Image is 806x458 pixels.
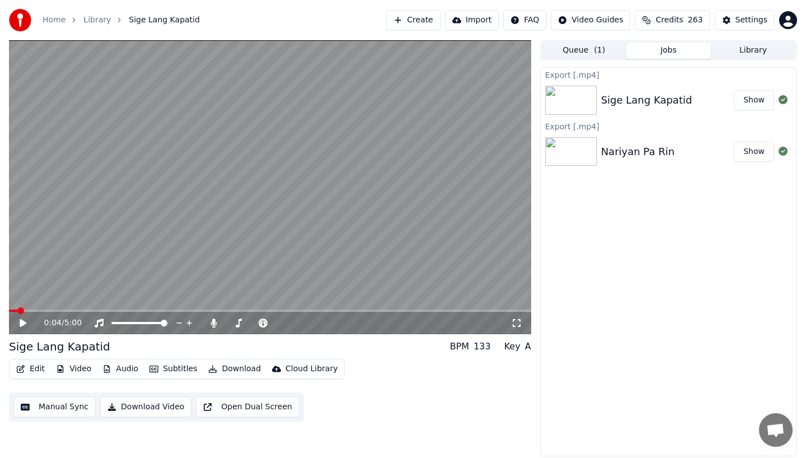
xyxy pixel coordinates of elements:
div: Export [.mp4] [541,119,796,133]
div: Export [.mp4] [541,68,796,81]
div: Sige Lang Kapatid [601,92,692,108]
a: Library [83,15,111,26]
button: Download Video [100,397,191,417]
button: Video Guides [551,10,630,30]
button: Settings [715,10,775,30]
button: Subtitles [145,361,201,377]
a: Home [43,15,65,26]
div: Open chat [759,413,793,447]
span: 0:04 [44,317,62,329]
div: BPM [450,340,469,353]
span: ( 1 ) [594,45,605,56]
button: Library [711,43,795,59]
span: 5:00 [64,317,82,329]
span: Sige Lang Kapatid [129,15,200,26]
button: Open Dual Screen [196,397,299,417]
button: Video [51,361,96,377]
span: 263 [688,15,703,26]
div: Settings [735,15,767,26]
button: Show [734,142,774,162]
button: FAQ [503,10,546,30]
button: Queue [542,43,626,59]
div: Nariyan Pa Rin [601,144,674,160]
button: Show [734,90,774,110]
div: / [44,317,71,329]
div: Sige Lang Kapatid [9,339,110,354]
button: Import [445,10,499,30]
button: Manual Sync [13,397,96,417]
nav: breadcrumb [43,15,200,26]
div: A [525,340,531,353]
button: Credits263 [635,10,710,30]
span: Credits [655,15,683,26]
img: youka [9,9,31,31]
button: Edit [12,361,49,377]
button: Create [386,10,441,30]
button: Download [204,361,265,377]
div: 133 [474,340,491,353]
div: Key [504,340,521,353]
button: Audio [98,361,143,377]
button: Jobs [626,43,711,59]
div: Cloud Library [285,363,338,375]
